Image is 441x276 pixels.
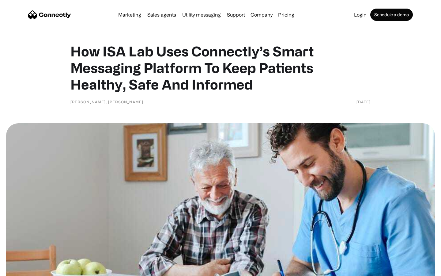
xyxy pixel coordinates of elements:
[356,99,371,105] div: [DATE]
[251,10,273,19] div: Company
[224,12,247,17] a: Support
[352,12,369,17] a: Login
[370,9,413,21] a: Schedule a demo
[6,265,37,274] aside: Language selected: English
[70,43,371,93] h1: How ISA Lab Uses Connectly’s Smart Messaging Platform To Keep Patients Healthy, Safe And Informed
[70,99,143,105] div: [PERSON_NAME], [PERSON_NAME]
[180,12,223,17] a: Utility messaging
[12,265,37,274] ul: Language list
[276,12,297,17] a: Pricing
[145,12,179,17] a: Sales agents
[116,12,144,17] a: Marketing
